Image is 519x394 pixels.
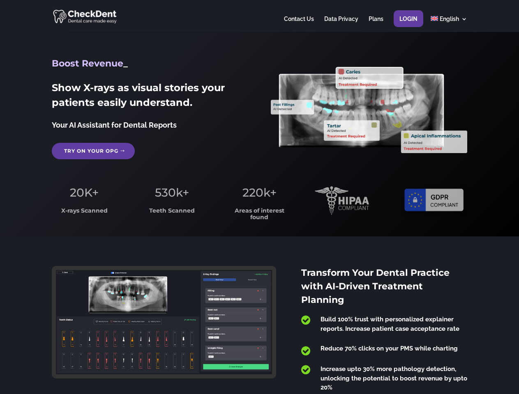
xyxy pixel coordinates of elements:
span:  [301,315,310,325]
a: Contact Us [284,16,314,32]
span: Reduce 70% clicks on your PMS while charting [321,345,458,352]
h2: Show X-rays as visual stories your patients easily understand. [52,80,248,114]
a: Plans [369,16,383,32]
span: 530k+ [155,186,189,199]
img: X_Ray_annotated [271,67,467,153]
h3: Areas of interest found [227,208,292,224]
span: 220k+ [242,186,277,199]
span:  [301,364,310,375]
span: Boost Revenue [52,58,123,69]
span: 20K+ [70,186,99,199]
a: Try on your OPG [52,143,135,159]
span: Transform Your Dental Practice with AI-Driven Treatment Planning [301,267,450,305]
span: Increase upto 30% more pathology detection, unlocking the potential to boost revenue by upto 20% [321,365,467,391]
a: English [431,16,467,32]
a: Data Privacy [324,16,358,32]
span: _ [123,58,128,69]
a: Login [399,16,418,32]
img: CheckDent AI [53,8,118,24]
span: Your AI Assistant for Dental Reports [52,121,177,129]
span:  [301,346,310,356]
span: Build 100% trust with personalized explainer reports. Increase patient case acceptance rate [321,316,459,332]
span: English [440,16,459,22]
